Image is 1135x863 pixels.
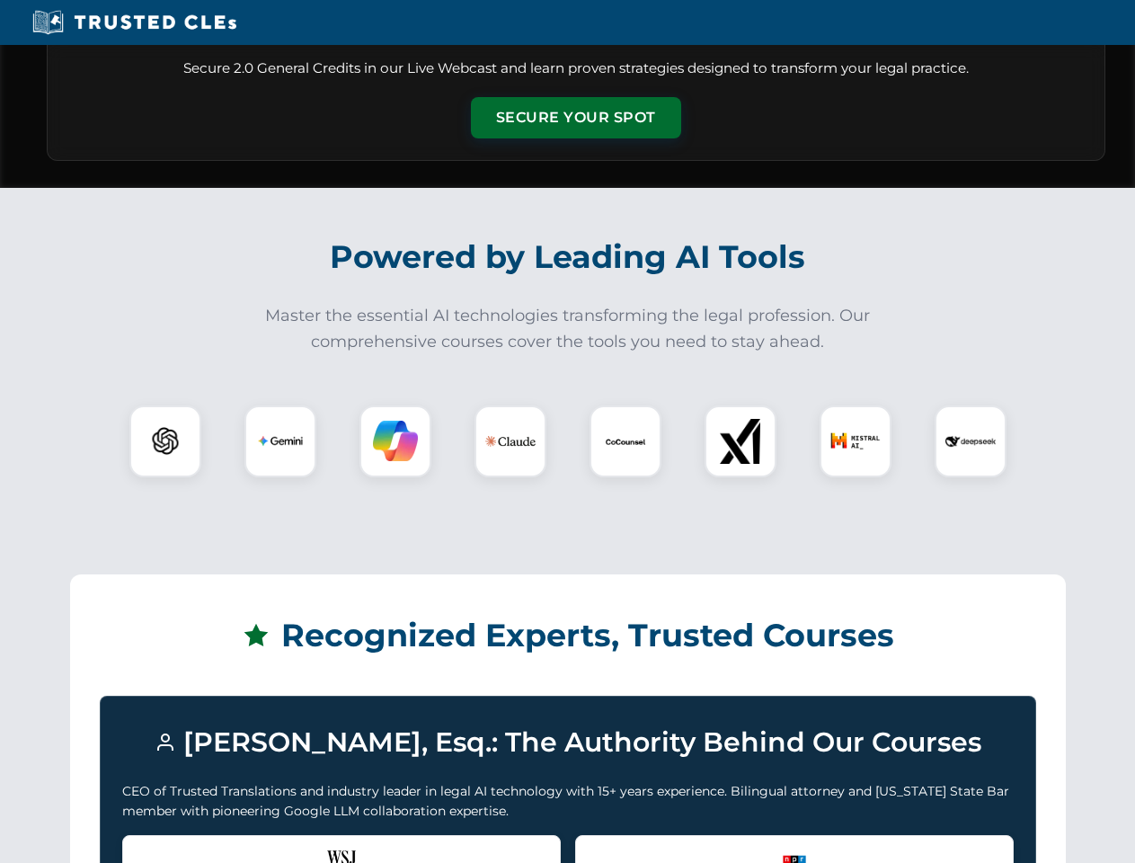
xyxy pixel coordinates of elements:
img: DeepSeek Logo [945,416,996,467]
img: Gemini Logo [258,419,303,464]
button: Secure Your Spot [471,97,681,138]
h3: [PERSON_NAME], Esq.: The Authority Behind Our Courses [122,718,1014,767]
img: Claude Logo [485,416,536,467]
div: xAI [705,405,776,477]
h2: Recognized Experts, Trusted Courses [100,604,1036,667]
img: CoCounsel Logo [603,419,648,464]
p: Master the essential AI technologies transforming the legal profession. Our comprehensive courses... [253,303,882,355]
div: ChatGPT [129,405,201,477]
div: Copilot [359,405,431,477]
div: Gemini [244,405,316,477]
img: Mistral AI Logo [830,416,881,467]
div: Claude [474,405,546,477]
p: CEO of Trusted Translations and industry leader in legal AI technology with 15+ years experience.... [122,781,1014,822]
div: Mistral AI [820,405,891,477]
div: DeepSeek [935,405,1006,477]
img: ChatGPT Logo [139,415,191,467]
img: Trusted CLEs [27,9,242,36]
h2: Powered by Leading AI Tools [70,226,1066,289]
div: CoCounsel [590,405,661,477]
img: xAI Logo [718,419,763,464]
p: Secure 2.0 General Credits in our Live Webcast and learn proven strategies designed to transform ... [69,58,1083,79]
img: Copilot Logo [373,419,418,464]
